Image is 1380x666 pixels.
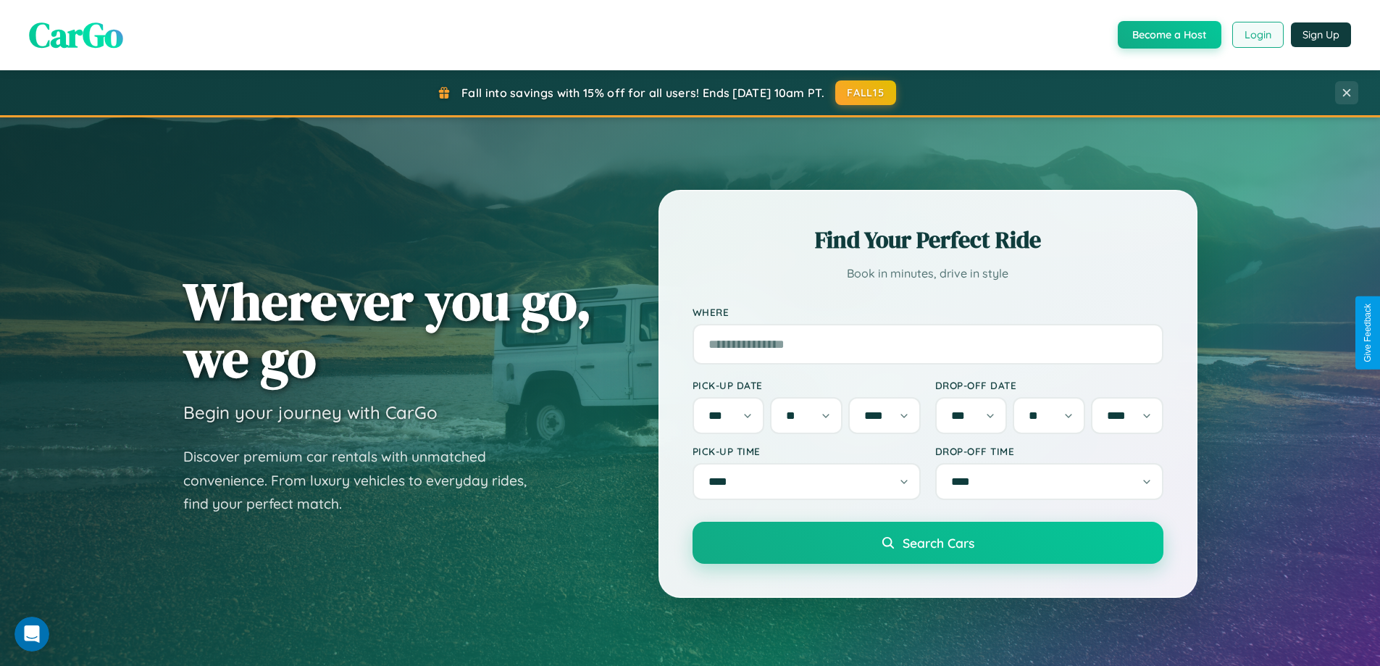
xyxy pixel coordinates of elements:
span: Fall into savings with 15% off for all users! Ends [DATE] 10am PT. [461,86,824,100]
label: Drop-off Time [935,445,1163,457]
button: Login [1232,22,1284,48]
label: Pick-up Time [693,445,921,457]
h1: Wherever you go, we go [183,272,592,387]
label: Drop-off Date [935,379,1163,391]
div: Give Feedback [1363,304,1373,362]
p: Book in minutes, drive in style [693,263,1163,284]
span: Search Cars [903,535,974,551]
span: CarGo [29,11,123,59]
iframe: Intercom live chat [14,617,49,652]
label: Where [693,306,1163,318]
button: Become a Host [1118,21,1221,49]
button: FALL15 [835,80,896,105]
p: Discover premium car rentals with unmatched convenience. From luxury vehicles to everyday rides, ... [183,445,545,516]
label: Pick-up Date [693,379,921,391]
h2: Find Your Perfect Ride [693,224,1163,256]
h3: Begin your journey with CarGo [183,401,438,423]
button: Sign Up [1291,22,1351,47]
button: Search Cars [693,522,1163,564]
